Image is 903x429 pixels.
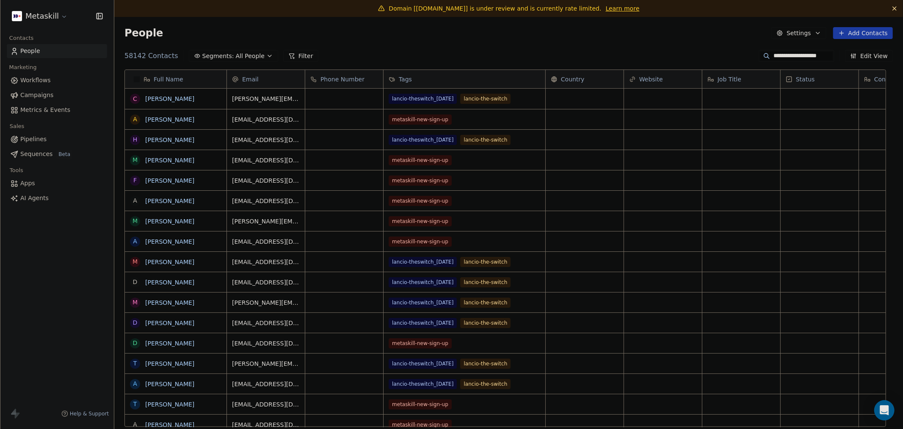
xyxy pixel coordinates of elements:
span: Marketing [6,61,40,74]
a: [PERSON_NAME] [145,320,194,326]
span: [EMAIL_ADDRESS][DOMAIN_NAME] [232,421,300,429]
div: A [133,115,137,124]
a: [PERSON_NAME] [145,157,194,164]
span: lancio-theswitch_[DATE] [389,135,457,145]
a: [PERSON_NAME] [145,421,194,428]
div: f [133,176,137,185]
span: Sales [6,120,28,133]
div: A [133,420,137,429]
div: Full Name [125,70,226,88]
span: [EMAIL_ADDRESS][DOMAIN_NAME] [232,400,300,409]
span: [EMAIL_ADDRESS][DOMAIN_NAME] [232,156,300,164]
div: Email [227,70,305,88]
span: lancio-theswitch_[DATE] [389,359,457,369]
a: [PERSON_NAME] [145,177,194,184]
span: [EMAIL_ADDRESS][DOMAIN_NAME] [232,115,300,124]
a: [PERSON_NAME] [145,360,194,367]
span: Segments: [202,52,234,61]
span: Beta [56,150,73,159]
span: Metaskill [25,11,59,22]
div: C [133,95,137,103]
a: [PERSON_NAME] [145,381,194,387]
span: Help & Support [70,410,109,417]
span: Contacts [6,32,37,45]
span: Sequences [20,150,52,159]
span: Apps [20,179,35,188]
span: metaskill-new-sign-up [389,237,452,247]
div: M [133,217,138,226]
a: [PERSON_NAME] [145,116,194,123]
a: [PERSON_NAME] [145,279,194,286]
span: lancio-the-switch [460,135,511,145]
span: [PERSON_NAME][EMAIL_ADDRESS][DOMAIN_NAME] [232,217,300,226]
a: [PERSON_NAME] [145,198,194,204]
span: Job Title [718,75,741,84]
span: metaskill-new-sign-up [389,114,452,125]
span: metaskill-new-sign-up [389,196,452,206]
span: metaskill-new-sign-up [389,338,452,348]
a: [PERSON_NAME] [145,340,194,347]
a: [PERSON_NAME] [145,238,194,245]
span: Full Name [154,75,183,84]
span: [EMAIL_ADDRESS][DOMAIN_NAME] [232,278,300,287]
span: [EMAIL_ADDRESS][DOMAIN_NAME] [232,136,300,144]
span: lancio-the-switch [460,318,511,328]
span: [EMAIL_ADDRESS][DOMAIN_NAME] [232,339,300,348]
span: Tools [6,164,27,177]
span: AI Agents [20,194,49,203]
a: [PERSON_NAME] [145,136,194,143]
span: Metrics & Events [20,106,70,114]
span: metaskill-new-sign-up [389,175,452,186]
div: grid [125,89,227,427]
span: [PERSON_NAME][EMAIL_ADDRESS][PERSON_NAME][DOMAIN_NAME] [232,95,300,103]
span: [EMAIL_ADDRESS][DOMAIN_NAME] [232,258,300,266]
a: [PERSON_NAME] [145,95,194,102]
span: Campaigns [20,91,53,100]
a: [PERSON_NAME] [145,401,194,408]
span: People [124,27,163,39]
div: Tags [384,70,545,88]
a: Apps [7,176,107,190]
a: [PERSON_NAME] [145,299,194,306]
div: Job Title [702,70,780,88]
span: lancio-the-switch [460,257,511,267]
div: a [133,237,137,246]
a: Campaigns [7,88,107,102]
span: Phone Number [320,75,365,84]
span: Workflows [20,76,51,85]
span: 58142 Contacts [124,51,178,61]
div: Country [546,70,624,88]
span: lancio-theswitch_[DATE] [389,318,457,328]
div: A [133,379,137,388]
span: lancio-the-switch [460,298,511,308]
span: lancio-the-switch [460,94,511,104]
span: lancio-theswitch_[DATE] [389,94,457,104]
span: lancio-the-switch [460,379,511,389]
div: H [133,135,138,144]
span: Pipelines [20,135,47,144]
span: [EMAIL_ADDRESS][DOMAIN_NAME] [232,319,300,327]
button: Edit View [845,50,893,62]
div: T [133,400,137,409]
span: metaskill-new-sign-up [389,399,452,409]
button: Metaskill [10,9,69,23]
button: Filter [283,50,318,62]
span: Tags [399,75,412,84]
div: T [133,359,137,368]
div: A [133,196,137,205]
a: People [7,44,107,58]
span: [PERSON_NAME][EMAIL_ADDRESS][DOMAIN_NAME] [232,359,300,368]
div: Website [624,70,702,88]
span: People [20,47,40,56]
span: metaskill-new-sign-up [389,155,452,165]
div: D [133,339,138,348]
a: [PERSON_NAME] [145,259,194,265]
img: AVATAR%20METASKILL%20-%20Colori%20Positivo.png [12,11,22,21]
div: D [133,278,138,287]
span: Domain [[DOMAIN_NAME]] is under review and is currently rate limited. [389,5,602,12]
button: Add Contacts [833,27,893,39]
div: Status [781,70,859,88]
a: Pipelines [7,132,107,146]
span: lancio-the-switch [460,359,511,369]
span: [EMAIL_ADDRESS][DOMAIN_NAME] [232,380,300,388]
